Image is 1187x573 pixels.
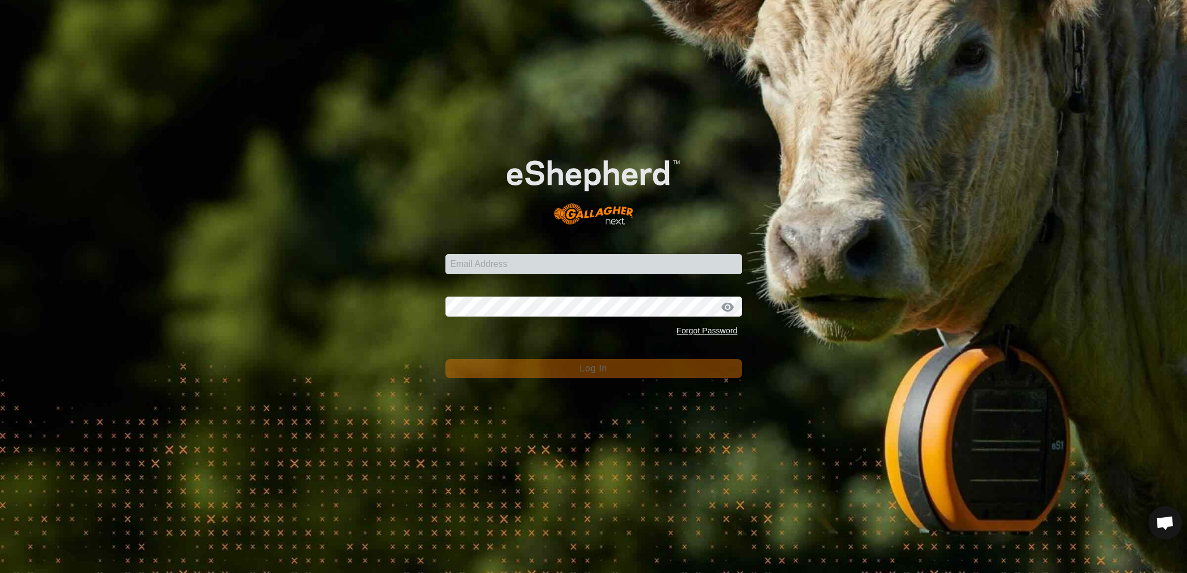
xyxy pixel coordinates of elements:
[580,364,607,373] span: Log In
[1148,506,1182,539] a: Open chat
[445,254,742,274] input: Email Address
[475,135,713,236] img: E-shepherd Logo
[677,326,738,335] a: Forgot Password
[445,359,742,378] button: Log In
